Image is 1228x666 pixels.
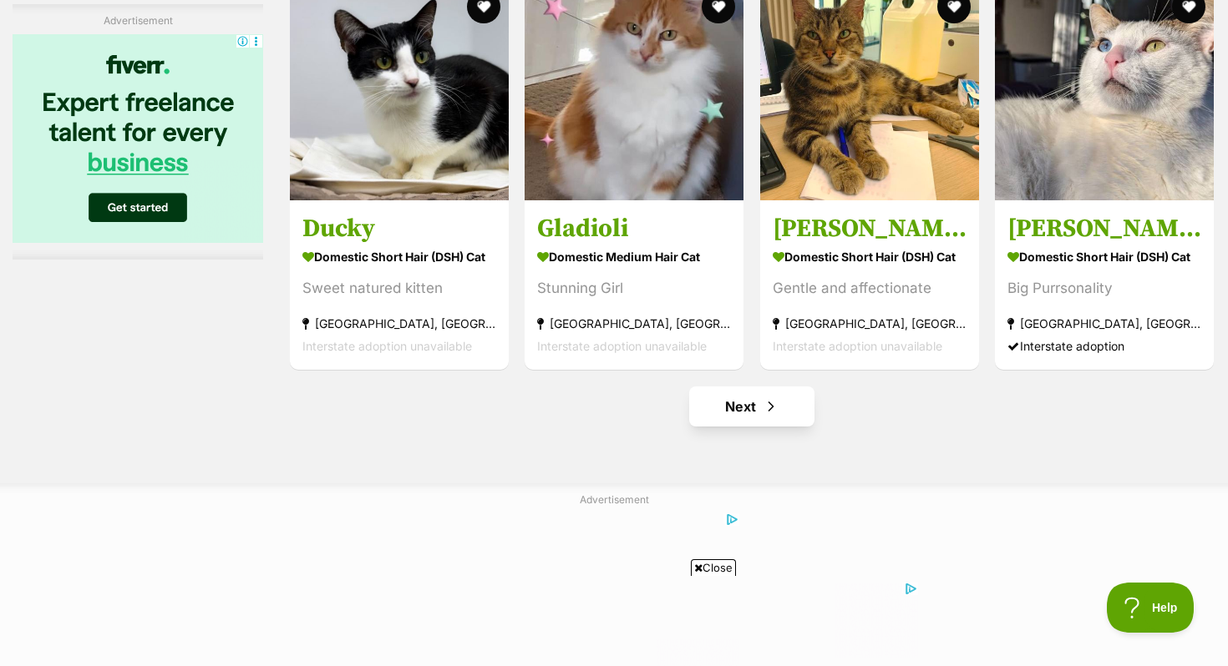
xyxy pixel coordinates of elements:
span: Interstate adoption unavailable [773,339,942,353]
div: Stunning Girl [537,277,731,300]
span: Interstate adoption unavailable [537,339,707,353]
div: Advertisement [13,4,263,260]
strong: Domestic Short Hair (DSH) Cat [773,245,967,269]
iframe: Advertisement [310,583,918,658]
h3: [PERSON_NAME] [1007,213,1201,245]
iframe: Advertisement [13,35,263,244]
a: [PERSON_NAME] Domestic Short Hair (DSH) Cat Gentle and affectionate [GEOGRAPHIC_DATA], [GEOGRAPHI... [760,200,979,370]
h3: [PERSON_NAME] [773,213,967,245]
nav: Pagination [288,386,1215,426]
h3: Gladioli [537,213,731,245]
div: Big Purrsonality [1007,277,1201,300]
a: Gladioli Domestic Medium Hair Cat Stunning Girl [GEOGRAPHIC_DATA], [GEOGRAPHIC_DATA] Interstate a... [525,200,743,370]
div: Sweet natured kitten [302,277,496,300]
strong: [GEOGRAPHIC_DATA], [GEOGRAPHIC_DATA] [537,312,731,335]
span: Interstate adoption unavailable [302,339,472,353]
span: Close [691,559,736,576]
strong: [GEOGRAPHIC_DATA], [GEOGRAPHIC_DATA] [302,312,496,335]
strong: Domestic Medium Hair Cat [537,245,731,269]
a: [PERSON_NAME] Domestic Short Hair (DSH) Cat Big Purrsonality [GEOGRAPHIC_DATA], [GEOGRAPHIC_DATA]... [995,200,1214,370]
a: Ducky Domestic Short Hair (DSH) Cat Sweet natured kitten [GEOGRAPHIC_DATA], [GEOGRAPHIC_DATA] Int... [290,200,509,370]
strong: Domestic Short Hair (DSH) Cat [1007,245,1201,269]
a: Next page [689,386,814,426]
h3: Ducky [302,213,496,245]
strong: Domestic Short Hair (DSH) Cat [302,245,496,269]
div: Gentle and affectionate [773,277,967,300]
iframe: Help Scout Beacon - Open [1107,583,1195,633]
strong: [GEOGRAPHIC_DATA], [GEOGRAPHIC_DATA] [1007,312,1201,335]
div: Interstate adoption [1007,335,1201,357]
strong: [GEOGRAPHIC_DATA], [GEOGRAPHIC_DATA] [773,312,967,335]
